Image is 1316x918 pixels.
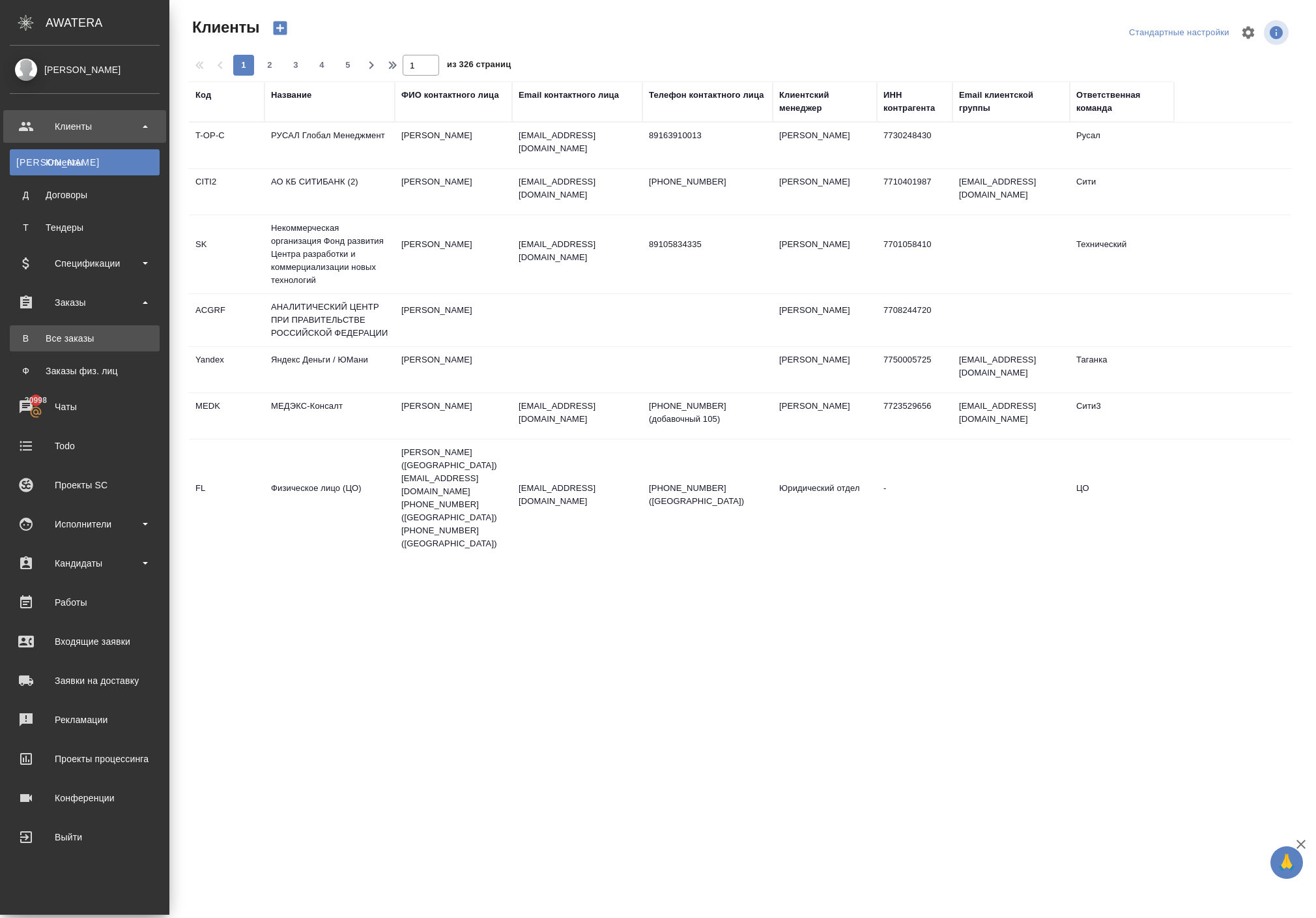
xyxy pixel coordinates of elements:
div: AWATERA [46,10,169,36]
div: ИНН контрагента [883,89,946,115]
td: [EMAIL_ADDRESS][DOMAIN_NAME] [952,347,1070,392]
td: FL [189,475,265,521]
div: Входящие заявки [10,632,160,651]
td: T-OP-C [189,123,265,168]
td: Юридический отдел [773,475,877,521]
div: Работы [10,593,160,612]
td: [PERSON_NAME] ([GEOGRAPHIC_DATA]) [EMAIL_ADDRESS][DOMAIN_NAME] [PHONE_NUMBER] ([GEOGRAPHIC_DATA])... [395,439,512,557]
a: ВВсе заказы [10,325,160,351]
p: [EMAIL_ADDRESS][DOMAIN_NAME] [519,175,636,201]
td: 7710401987 [877,169,952,215]
p: 89105834335 [649,238,766,251]
div: Клиенты [16,156,153,169]
td: CITI2 [189,169,265,215]
a: 20998Чаты [3,391,166,423]
td: 7750005725 [877,347,952,392]
td: [PERSON_NAME] [773,297,877,343]
div: Название [271,89,311,102]
div: Todo [10,436,160,456]
a: Выйти [3,821,166,853]
span: 2 [259,59,280,72]
td: Сити3 [1070,393,1174,439]
td: 7730248430 [877,123,952,168]
td: ACGRF [189,297,265,343]
td: [PERSON_NAME] [395,297,512,343]
td: Некоммерческая организация Фонд развития Центра разработки и коммерциализации новых технологий [265,215,395,293]
td: Сити [1070,169,1174,215]
span: из 326 страниц [447,57,511,76]
td: 7701058410 [877,231,952,277]
div: ФИО контактного лица [401,89,499,102]
td: [PERSON_NAME] [773,231,877,277]
td: МЕДЭКС-Консалт [265,393,395,439]
td: Русал [1070,123,1174,168]
td: [PERSON_NAME] [395,231,512,277]
td: Яндекс Деньги / ЮМани [265,347,395,392]
a: Рекламации [3,703,166,736]
p: 89163910013 [649,129,766,142]
div: Исполнители [10,514,160,534]
div: Email контактного лица [519,89,619,102]
p: [EMAIL_ADDRESS][DOMAIN_NAME] [519,482,636,508]
div: Клиенты [10,117,160,136]
td: 7708244720 [877,297,952,343]
td: Технический [1070,231,1174,277]
span: 20998 [17,394,55,407]
a: Работы [3,586,166,619]
td: [PERSON_NAME] [773,123,877,168]
td: 7723529656 [877,393,952,439]
div: Выйти [10,827,160,847]
a: Проекты процессинга [3,743,166,775]
span: 3 [285,59,306,72]
div: Клиентский менеджер [779,89,870,115]
div: Рекламации [10,710,160,730]
div: Проекты процессинга [10,749,160,769]
td: АО КБ СИТИБАНК (2) [265,169,395,215]
div: Проекты SC [10,475,160,495]
div: Конференции [10,788,160,808]
a: Конференции [3,782,166,814]
td: АНАЛИТИЧЕСКИЙ ЦЕНТР ПРИ ПРАВИТЕЛЬСТВЕ РОССИЙСКОЙ ФЕДЕРАЦИИ [265,294,395,346]
a: Todo [3,430,166,462]
span: 4 [311,59,332,72]
div: Заказы физ. лиц [16,364,153,378]
td: [PERSON_NAME] [395,347,512,392]
a: [PERSON_NAME]Клиенты [10,149,160,175]
td: РУСАЛ Глобал Менеджмент [265,123,395,168]
td: [PERSON_NAME] [773,393,877,439]
div: [PERSON_NAME] [10,63,160,77]
a: Заявки на доставку [3,664,166,697]
span: Посмотреть информацию [1264,20,1291,45]
span: Настроить таблицу [1233,17,1264,48]
div: Чаты [10,397,160,417]
p: [PHONE_NUMBER] (добавочный 105) [649,400,766,426]
div: Код [195,89,211,102]
div: split button [1126,23,1233,43]
button: Создать [265,17,296,39]
div: Email клиентской группы [959,89,1063,115]
span: Клиенты [189,17,259,38]
p: [PHONE_NUMBER] ([GEOGRAPHIC_DATA]) [649,482,766,508]
a: ФЗаказы физ. лиц [10,358,160,384]
div: Заявки на доставку [10,671,160,690]
div: Ответственная команда [1076,89,1167,115]
td: [PERSON_NAME] [773,347,877,392]
td: Yandex [189,347,265,392]
td: [PERSON_NAME] [395,169,512,215]
a: ДДоговоры [10,182,160,208]
td: - [877,475,952,521]
td: [PERSON_NAME] [395,123,512,168]
a: ТТендеры [10,215,160,241]
a: Проекты SC [3,469,166,501]
td: MEDK [189,393,265,439]
div: Заказы [10,293,160,312]
button: 🙏 [1270,846,1303,879]
div: Договоры [16,188,153,201]
td: Физическое лицо (ЦО) [265,475,395,521]
div: Кандидаты [10,554,160,573]
p: [PHONE_NUMBER] [649,175,766,188]
td: [EMAIL_ADDRESS][DOMAIN_NAME] [952,169,1070,215]
button: 3 [285,55,306,76]
span: 5 [337,59,358,72]
p: [EMAIL_ADDRESS][DOMAIN_NAME] [519,400,636,426]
